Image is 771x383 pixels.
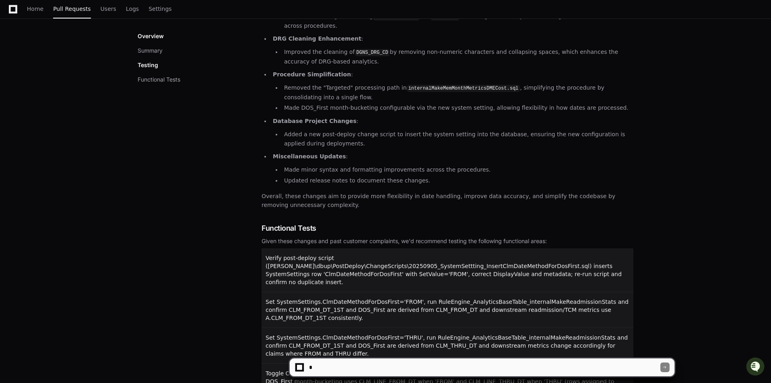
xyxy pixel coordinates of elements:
li: Improved the cleaning of by removing non-numeric characters and collapsing spaces, which enhances... [282,47,633,66]
span: Functional Tests [262,223,316,234]
div: Start new chat [36,60,132,68]
a: Powered byPylon [57,147,97,154]
p: : [273,117,633,126]
span: Verify post-deploy script ([PERSON_NAME]\dbup\PostDeploy\ChangeScripts\20250905_SystemSettting_In... [266,255,622,285]
code: DGNS_DRG_CD [355,49,390,56]
img: 1756235613930-3d25f9e4-fa56-45dd-b3ad-e072dfbd1548 [16,108,23,115]
span: Settings [148,6,171,11]
strong: Miscellaneous Updates [273,153,346,160]
button: Functional Tests [138,76,180,84]
li: Added a new post-deploy change script to insert the system setting into the database, ensuring th... [282,130,633,148]
span: Pylon [80,147,97,154]
p: Overview [138,32,164,40]
li: Centralized the logic for setting and , reducing redundancy and ensuring consistent behavior acro... [282,12,633,30]
p: Testing [138,61,158,69]
li: Made minor syntax and formatting improvements across the procedures. [282,165,633,174]
img: Robert Klasen [8,100,21,119]
span: • [67,108,70,114]
img: 1756235613930-3d25f9e4-fa56-45dd-b3ad-e072dfbd1548 [8,60,23,74]
button: Summary [138,47,163,55]
li: Made DOS_First month-bucketing configurable via the new system setting, allowing flexibility in h... [282,103,633,113]
span: [DATE] [71,108,88,114]
div: We're available if you need us! [36,68,111,74]
img: PlayerZero [8,8,24,24]
span: Users [101,6,116,11]
img: Matt Kasner [8,122,21,135]
p: : [273,70,633,79]
div: Welcome [8,32,146,45]
button: See all [125,86,146,96]
span: [PERSON_NAME] [25,108,65,114]
p: : [273,152,633,161]
strong: Database Project Changes [273,118,357,124]
li: Removed the "Targeted" processing path in , simplifying the procedure by consolidating into a sin... [282,83,633,102]
span: Set SystemSettings.ClmDateMethodForDosFirst='FROM', run RuleEngine_AnalyticsBaseTable_internalMak... [266,299,629,321]
img: 8294786374016_798e290d9caffa94fd1d_72.jpg [17,60,31,74]
span: Home [27,6,43,11]
li: Updated release notes to document these changes. [282,176,633,185]
div: Past conversations [8,88,54,94]
strong: DRG Cleaning Enhancement [273,35,361,42]
div: Given these changes and past customer complaints, we'd recommend testing the following functional... [262,237,633,245]
span: [PERSON_NAME] [25,129,65,136]
strong: Procedure Simplification [273,71,351,78]
span: Logs [126,6,139,11]
p: Overall, these changes aim to provide more flexibility in date handling, improve data accuracy, a... [262,192,633,210]
code: internalMakeMemMonthMetricsDMECost.sql [407,85,520,92]
p: : [273,34,633,43]
span: • [67,129,70,136]
span: [DATE] [71,129,88,136]
span: Pull Requests [53,6,91,11]
img: 1756235613930-3d25f9e4-fa56-45dd-b3ad-e072dfbd1548 [16,130,23,136]
span: Set SystemSettings.ClmDateMethodForDosFirst='THRU', run RuleEngine_AnalyticsBaseTable_internalMak... [266,334,628,357]
iframe: Open customer support [745,356,767,378]
button: Start new chat [137,62,146,72]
